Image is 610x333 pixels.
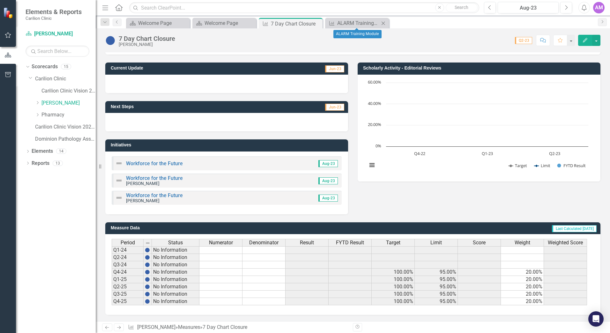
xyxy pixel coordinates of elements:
[500,4,556,12] div: Aug-23
[178,324,200,330] a: Measures
[119,42,175,47] div: [PERSON_NAME]
[3,7,14,18] img: ClearPoint Strategy
[300,240,314,246] span: Result
[415,269,458,276] td: 95.00%
[368,79,381,85] text: 60.00%
[203,324,247,330] div: 7 Day Chart Closure
[41,87,96,95] a: Carilion Clinic Vision 2025 Scorecard
[364,79,591,175] svg: Interactive chart
[53,160,63,166] div: 13
[26,8,82,16] span: Elements & Reports
[501,276,544,283] td: 20.00%
[119,35,175,42] div: 7 Day Chart Closure
[548,240,583,246] span: Weighted Score
[271,20,321,28] div: 7 Day Chart Closure
[115,177,123,184] img: Not Defined
[415,283,458,291] td: 95.00%
[557,163,586,168] button: Show FYTD Result
[35,123,96,131] a: Carilion Clinic Vision 2025 (Full Version)
[152,283,199,291] td: No Information
[376,143,381,149] text: 0%
[318,195,338,202] span: Aug-23
[337,19,379,27] div: ALARM Training Module
[372,269,415,276] td: 100.00%
[145,292,150,297] img: BgCOk07PiH71IgAAAABJRU5ErkJggg==
[336,240,364,246] span: FYTD Result
[209,240,233,246] span: Numerator
[32,160,49,167] a: Reports
[112,298,144,305] td: Q4-25
[249,240,279,246] span: Denominator
[145,248,150,253] img: BgCOk07PiH71IgAAAABJRU5ErkJggg==
[41,100,96,107] a: [PERSON_NAME]
[111,66,256,70] h3: Current Update
[145,255,150,260] img: BgCOk07PiH71IgAAAABJRU5ErkJggg==
[482,151,493,156] text: Q1-23
[138,19,188,27] div: Welcome Page
[588,311,604,327] div: Open Intercom Messenger
[41,111,96,119] a: Pharmacy
[446,3,478,12] button: Search
[145,284,150,289] img: BgCOk07PiH71IgAAAABJRU5ErkJggg==
[145,241,150,246] img: 8DAGhfEEPCf229AAAAAElFTkSuQmCC
[111,104,237,109] h3: Next Steps
[152,298,199,305] td: No Information
[368,100,381,106] text: 40.00%
[105,35,115,46] img: No Information
[112,283,144,291] td: Q2-25
[363,66,597,70] h3: Scholarly Activity - Editorial Reviews
[111,226,301,230] h3: Measure Data
[35,75,96,83] a: Carilion Clinic
[318,177,338,184] span: Aug-23
[112,276,144,283] td: Q1-25
[372,276,415,283] td: 100.00%
[115,159,123,167] img: Not Defined
[415,291,458,298] td: 95.00%
[128,19,188,27] a: Welcome Page
[121,240,135,246] span: Period
[26,30,89,38] a: [PERSON_NAME]
[112,269,144,276] td: Q4-24
[501,298,544,305] td: 20.00%
[368,122,381,127] text: 20.00%
[205,19,255,27] div: Welcome Page
[333,30,382,38] div: ALARM Training Module
[386,240,400,246] span: Target
[168,240,183,246] span: Status
[473,240,486,246] span: Score
[325,65,344,72] span: Jun-23
[552,225,597,232] span: Last Calculated [DATE]
[145,270,150,275] img: BgCOk07PiH71IgAAAABJRU5ErkJggg==
[372,298,415,305] td: 100.00%
[145,277,150,282] img: BgCOk07PiH71IgAAAABJRU5ErkJggg==
[593,2,605,13] div: AM
[61,64,71,70] div: 15
[128,324,348,331] div: » »
[56,149,66,154] div: 14
[368,161,376,170] button: View chart menu, Chart
[501,291,544,298] td: 20.00%
[152,269,199,276] td: No Information
[501,269,544,276] td: 20.00%
[415,298,458,305] td: 95.00%
[152,276,199,283] td: No Information
[112,291,144,298] td: Q3-25
[515,37,532,44] span: Q2-23
[372,283,415,291] td: 100.00%
[152,261,199,269] td: No Information
[364,79,594,175] div: Chart. Highcharts interactive chart.
[534,163,550,168] button: Show Limit
[129,2,479,13] input: Search ClearPoint...
[137,324,175,330] a: [PERSON_NAME]
[415,276,458,283] td: 95.00%
[152,254,199,261] td: No Information
[126,181,160,186] small: [PERSON_NAME]
[145,299,150,304] img: BgCOk07PiH71IgAAAABJRU5ErkJggg==
[35,136,96,143] a: Dominion Pathology Associates
[325,104,344,111] span: Jun-23
[327,19,379,27] a: ALARM Training Module
[549,151,560,156] text: Q2-23
[26,46,89,57] input: Search Below...
[126,175,183,181] a: Workforce for the Future
[115,194,123,202] img: Not Defined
